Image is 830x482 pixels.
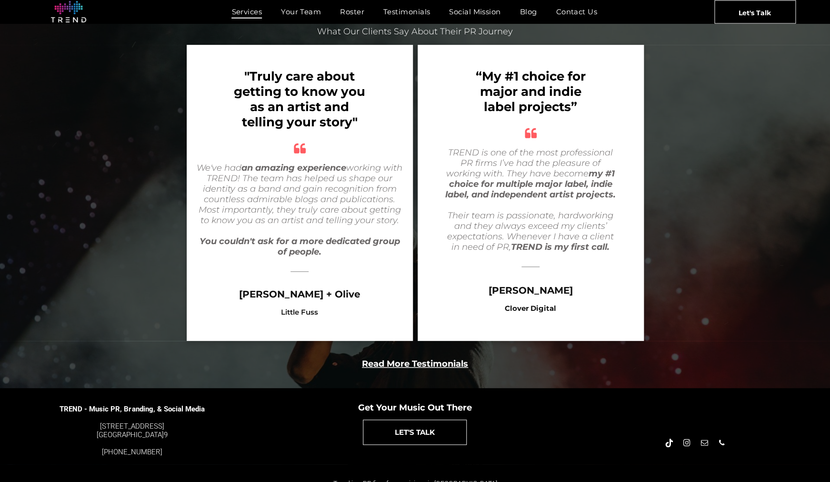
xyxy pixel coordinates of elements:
[97,422,164,439] a: [STREET_ADDRESS][GEOGRAPHIC_DATA]
[546,5,607,19] a: Contact Us
[510,5,546,19] a: Blog
[330,5,374,19] a: Roster
[271,5,330,19] a: Your Team
[317,26,513,37] span: What Our Clients Say About Their PR Journey
[659,371,830,482] iframe: Chat Widget
[440,5,510,19] a: Social Mission
[222,5,271,19] a: Services
[231,5,262,19] span: Services
[476,69,586,114] b: “My #1 choice for major and indie label projects”
[511,242,610,252] b: TREND is my first call.
[445,147,616,200] i: TREND is one of the most professional PR firms I’ve had the pleasure of working with. They have b...
[197,163,402,226] span: We've had working with TREND! The team has helped us shape our identity as a band and gain recogn...
[395,420,435,444] span: LET'S TALK
[374,5,440,19] a: Testimonials
[505,304,556,313] b: Clover Digital
[447,210,614,252] i: Their team is passionate, hardworking and they always exceed my clients’ expectations. Whenever I...
[200,236,400,257] b: You couldn't ask for a more dedicated group of people.
[739,0,771,24] span: Let's Talk
[60,422,205,439] div: 9
[234,69,365,130] span: "Truly care about getting to know you as an artist and telling your story"
[363,420,467,445] a: LET'S TALK
[51,1,86,23] img: logo
[489,285,573,296] span: [PERSON_NAME]
[445,168,616,200] b: my #1 choice for multiple major label, indie label, and independent artist projects.
[60,405,204,413] span: TREND - Music PR, Branding, & Social Media
[239,288,360,300] span: [PERSON_NAME] + Olive
[97,422,164,439] font: [STREET_ADDRESS] [GEOGRAPHIC_DATA]
[281,308,318,317] span: Little Fuss
[102,448,162,456] a: [PHONE_NUMBER]
[241,163,346,173] b: an amazing experience
[362,359,468,369] a: Read More Testimonials
[358,402,472,413] span: Get Your Music Out There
